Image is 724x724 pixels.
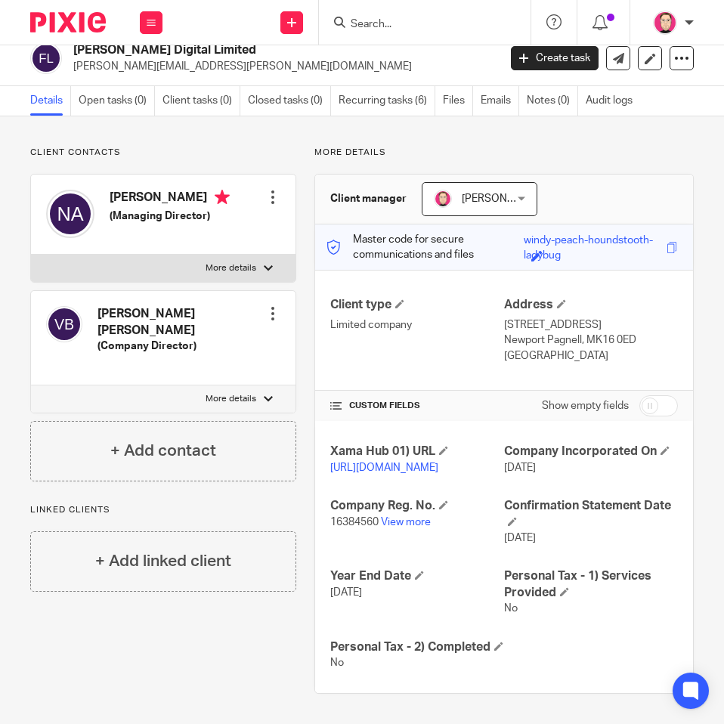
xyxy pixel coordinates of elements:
[110,439,216,463] h4: + Add contact
[381,517,431,528] a: View more
[46,190,94,238] img: svg%3E
[314,147,694,159] p: More details
[504,498,678,531] h4: Confirmation Statement Date
[504,533,536,543] span: [DATE]
[330,191,407,206] h3: Client manager
[110,190,230,209] h4: [PERSON_NAME]
[504,444,678,459] h4: Company Incorporated On
[330,587,362,598] span: [DATE]
[504,333,678,348] p: Newport Pagnell, MK16 0ED
[330,463,438,473] a: [URL][DOMAIN_NAME]
[504,568,678,601] h4: Personal Tax - 1) Services Provided
[330,568,504,584] h4: Year End Date
[504,463,536,473] span: [DATE]
[504,603,518,614] span: No
[97,306,265,339] h4: [PERSON_NAME] [PERSON_NAME]
[349,18,485,32] input: Search
[330,400,504,412] h4: CUSTOM FIELDS
[542,398,629,413] label: Show empty fields
[524,233,663,250] div: windy-peach-houndstooth-ladybug
[527,86,578,116] a: Notes (0)
[97,339,265,354] h5: (Company Director)
[30,42,62,74] img: svg%3E
[110,209,230,224] h5: (Managing Director)
[330,657,344,668] span: No
[206,393,256,405] p: More details
[206,262,256,274] p: More details
[162,86,240,116] a: Client tasks (0)
[653,11,677,35] img: Bradley%20-%20Pink.png
[326,232,524,263] p: Master code for secure communications and files
[504,348,678,364] p: [GEOGRAPHIC_DATA]
[79,86,155,116] a: Open tasks (0)
[30,147,296,159] p: Client contacts
[511,46,599,70] a: Create task
[504,317,678,333] p: [STREET_ADDRESS]
[330,297,504,313] h4: Client type
[586,86,640,116] a: Audit logs
[30,86,71,116] a: Details
[30,12,106,32] img: Pixie
[330,444,504,459] h4: Xama Hub 01) URL
[73,59,488,74] p: [PERSON_NAME][EMAIL_ADDRESS][PERSON_NAME][DOMAIN_NAME]
[330,498,504,514] h4: Company Reg. No.
[504,297,678,313] h4: Address
[330,317,504,333] p: Limited company
[330,517,379,528] span: 16384560
[95,549,231,573] h4: + Add linked client
[339,86,435,116] a: Recurring tasks (6)
[30,504,296,516] p: Linked clients
[481,86,519,116] a: Emails
[248,86,331,116] a: Closed tasks (0)
[443,86,473,116] a: Files
[215,190,230,205] i: Primary
[434,190,452,208] img: Bradley%20-%20Pink.png
[462,193,545,204] span: [PERSON_NAME]
[73,42,405,58] h2: [PERSON_NAME] Digital Limited
[46,306,82,342] img: svg%3E
[330,639,504,655] h4: Personal Tax - 2) Completed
